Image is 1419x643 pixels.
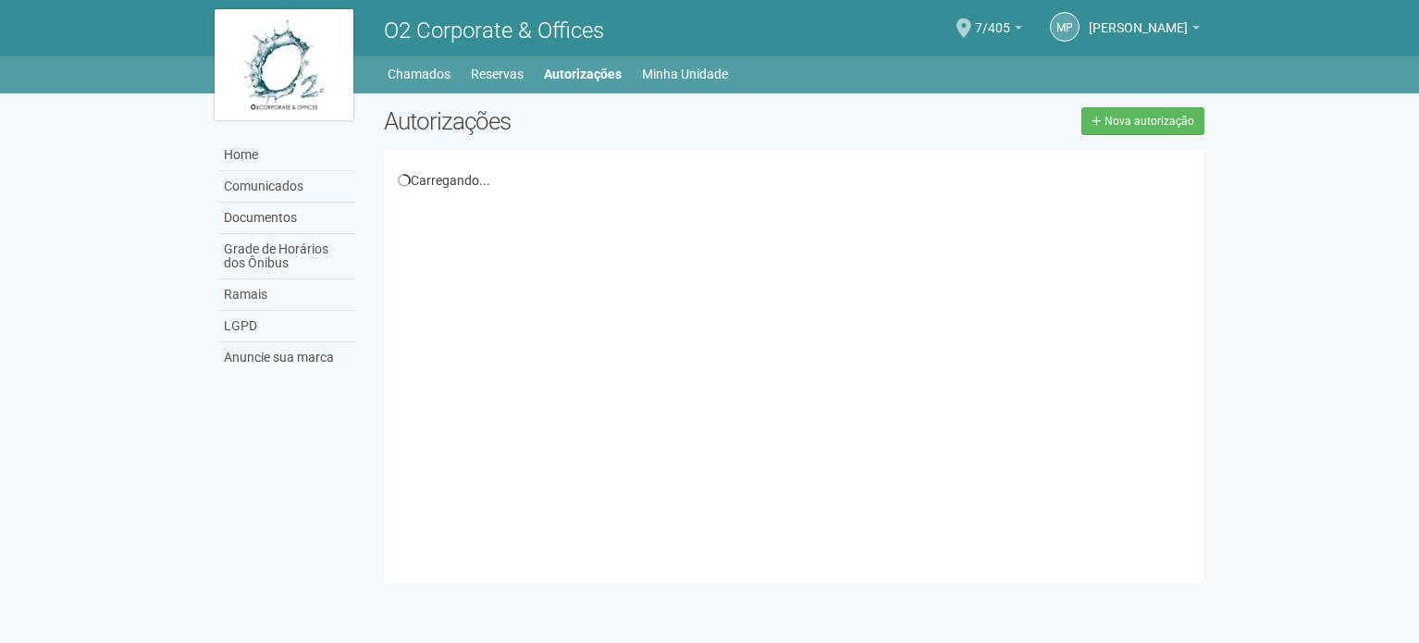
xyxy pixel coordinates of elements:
[215,9,353,120] img: logo.jpg
[219,311,356,342] a: LGPD
[219,203,356,234] a: Documentos
[219,279,356,311] a: Ramais
[471,61,524,87] a: Reservas
[398,172,1191,189] div: Carregando...
[975,23,1022,38] a: 7/405
[219,171,356,203] a: Comunicados
[975,3,1010,35] span: 7/405
[219,234,356,279] a: Grade de Horários dos Ônibus
[384,107,780,135] h2: Autorizações
[544,61,622,87] a: Autorizações
[1050,12,1080,42] a: MP
[219,342,356,373] a: Anuncie sua marca
[388,61,450,87] a: Chamados
[384,18,604,43] span: O2 Corporate & Offices
[1104,115,1194,128] span: Nova autorização
[1081,107,1204,135] a: Nova autorização
[1089,3,1188,35] span: Marcia Porto
[1089,23,1200,38] a: [PERSON_NAME]
[642,61,728,87] a: Minha Unidade
[219,140,356,171] a: Home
